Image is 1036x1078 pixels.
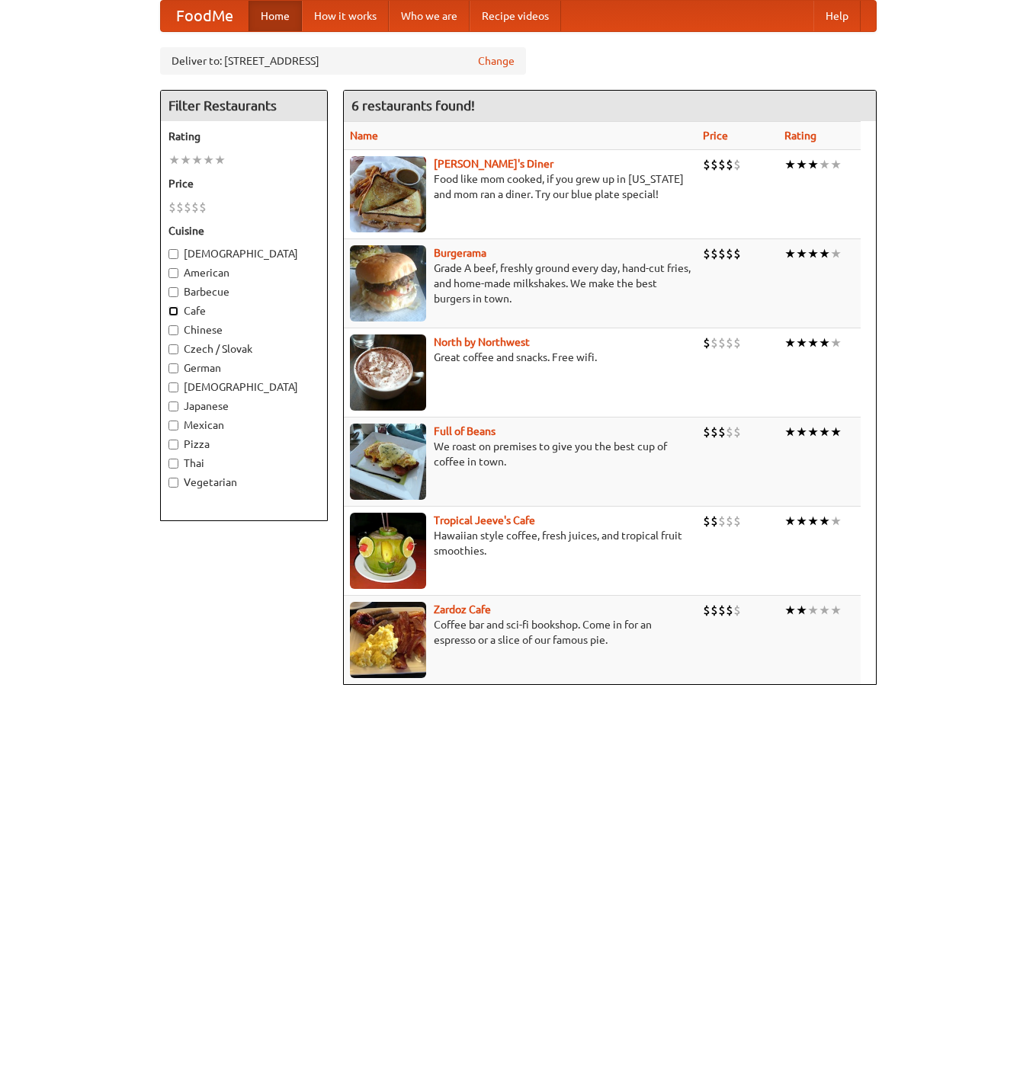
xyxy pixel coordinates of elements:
[168,379,319,395] label: [DEMOGRAPHIC_DATA]
[168,440,178,449] input: Pizza
[350,602,426,678] img: zardoz.jpg
[168,246,319,261] label: [DEMOGRAPHIC_DATA]
[478,53,515,69] a: Change
[168,325,178,335] input: Chinese
[350,261,691,306] p: Grade A beef, freshly ground every day, hand-cut fries, and home-made milkshakes. We make the bes...
[784,334,796,351] li: ★
[807,424,819,440] li: ★
[168,459,178,469] input: Thai
[796,334,807,351] li: ★
[350,334,426,411] img: north.jpg
[203,152,214,168] li: ★
[434,247,486,259] a: Burgerama
[733,424,741,440] li: $
[807,602,819,619] li: ★
[184,199,191,216] li: $
[168,344,178,354] input: Czech / Slovak
[434,603,491,616] a: Zardoz Cafe
[249,1,302,31] a: Home
[807,156,819,173] li: ★
[807,334,819,351] li: ★
[350,350,691,365] p: Great coffee and snacks. Free wifi.
[796,245,807,262] li: ★
[180,152,191,168] li: ★
[726,424,733,440] li: $
[351,98,475,113] ng-pluralize: 6 restaurants found!
[168,322,319,337] label: Chinese
[710,424,718,440] li: $
[350,156,426,232] img: sallys.jpg
[470,1,561,31] a: Recipe videos
[784,602,796,619] li: ★
[434,158,553,170] a: [PERSON_NAME]'s Diner
[168,437,319,452] label: Pizza
[168,152,180,168] li: ★
[168,284,319,299] label: Barbecue
[168,306,178,316] input: Cafe
[168,363,178,373] input: German
[796,156,807,173] li: ★
[199,199,207,216] li: $
[350,513,426,589] img: jeeves.jpg
[168,287,178,297] input: Barbecue
[703,513,710,529] li: $
[168,456,319,471] label: Thai
[168,303,319,318] label: Cafe
[819,602,830,619] li: ★
[703,334,710,351] li: $
[718,513,726,529] li: $
[733,334,741,351] li: $
[796,602,807,619] li: ★
[718,156,726,173] li: $
[710,513,718,529] li: $
[168,382,178,392] input: [DEMOGRAPHIC_DATA]
[718,334,726,351] li: $
[350,617,691,648] p: Coffee bar and sci-fi bookshop. Come in for an espresso or a slice of our famous pie.
[784,245,796,262] li: ★
[161,91,327,121] h4: Filter Restaurants
[784,156,796,173] li: ★
[168,176,319,191] h5: Price
[784,130,816,142] a: Rating
[807,245,819,262] li: ★
[813,1,861,31] a: Help
[168,360,319,376] label: German
[733,156,741,173] li: $
[168,417,319,433] label: Mexican
[796,513,807,529] li: ★
[726,156,733,173] li: $
[733,513,741,529] li: $
[350,245,426,321] img: burgerama.jpg
[830,156,842,173] li: ★
[168,129,319,144] h5: Rating
[784,513,796,529] li: ★
[703,245,710,262] li: $
[819,156,830,173] li: ★
[830,602,842,619] li: ★
[726,334,733,351] li: $
[819,513,830,529] li: ★
[191,199,199,216] li: $
[830,334,842,351] li: ★
[726,245,733,262] li: $
[784,424,796,440] li: ★
[703,156,710,173] li: $
[726,602,733,619] li: $
[168,249,178,259] input: [DEMOGRAPHIC_DATA]
[168,401,178,411] input: Japanese
[434,336,530,348] a: North by Northwest
[726,513,733,529] li: $
[176,199,184,216] li: $
[733,245,741,262] li: $
[807,513,819,529] li: ★
[830,424,842,440] li: ★
[710,156,718,173] li: $
[302,1,389,31] a: How it works
[168,223,319,238] h5: Cuisine
[350,439,691,469] p: We roast on premises to give you the best cup of coffee in town.
[434,425,496,437] a: Full of Beans
[819,334,830,351] li: ★
[710,602,718,619] li: $
[160,47,526,75] div: Deliver to: [STREET_ADDRESS]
